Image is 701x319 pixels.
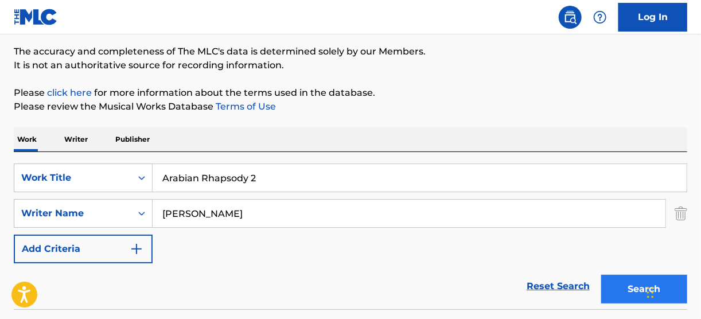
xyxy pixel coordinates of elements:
[130,242,143,256] img: 9d2ae6d4665cec9f34b9.svg
[647,275,654,310] div: Drag
[213,101,276,112] a: Terms of Use
[589,6,612,29] div: Help
[601,275,687,304] button: Search
[21,171,124,185] div: Work Title
[14,100,687,114] p: Please review the Musical Works Database
[14,45,687,59] p: The accuracy and completeness of The MLC's data is determined solely by our Members.
[21,207,124,220] div: Writer Name
[14,235,153,263] button: Add Criteria
[14,164,687,309] form: Search Form
[47,87,92,98] a: click here
[563,10,577,24] img: search
[14,59,687,72] p: It is not an authoritative source for recording information.
[112,127,153,151] p: Publisher
[14,86,687,100] p: Please for more information about the terms used in the database.
[559,6,582,29] a: Public Search
[61,127,91,151] p: Writer
[675,199,687,228] img: Delete Criterion
[618,3,687,32] a: Log In
[644,264,701,319] iframe: Chat Widget
[521,274,595,299] a: Reset Search
[14,127,40,151] p: Work
[593,10,607,24] img: help
[14,9,58,25] img: MLC Logo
